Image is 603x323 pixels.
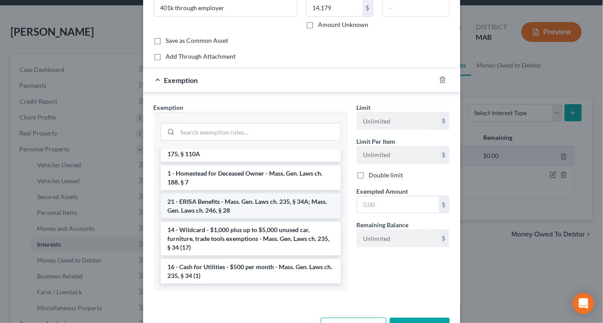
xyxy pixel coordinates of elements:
[161,194,341,218] li: 21 - ERISA Benefits - Mass. Gen. Laws ch. 235, § 34A; Mass. Gen. Laws ch. 246, § 28
[154,104,184,111] span: Exemption
[357,220,409,229] label: Remaining Balance
[369,171,403,180] label: Double limit
[166,36,229,45] label: Save as Common Asset
[357,137,396,146] label: Limit Per Item
[161,222,341,255] li: 14 - Wildcard - $1,000 plus up to $5,000 unused car, furniture, trade tools exemptions - Mass. Ge...
[439,230,449,247] div: $
[161,259,341,284] li: 16 - Cash for Utilities - $500 per month - Mass. Gen. Laws ch. 235, § 34 (1)
[439,196,449,213] div: $
[439,113,449,129] div: $
[357,188,408,195] span: Exempted Amount
[357,230,439,247] input: --
[161,137,341,162] li: 30 - Disability Benefits - $400 per week - Mass. Gen. Laws ch. 175, § 110A
[357,196,439,213] input: 0.00
[357,104,371,111] span: Limit
[161,165,341,190] li: 1 - Homestead for Deceased Owner - Mass. Gen. Laws ch. 188, § 7
[178,124,340,140] input: Search exemption rules...
[573,293,594,314] div: Open Intercom Messenger
[357,146,439,163] input: --
[166,52,236,61] label: Add Through Attachment
[357,113,439,129] input: --
[439,146,449,163] div: $
[318,20,369,29] label: Amount Unknown
[164,76,198,84] span: Exemption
